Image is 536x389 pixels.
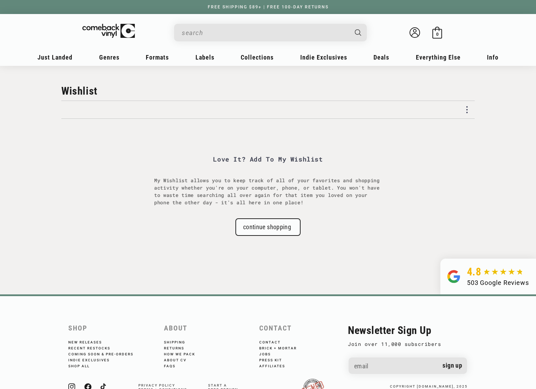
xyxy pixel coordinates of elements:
a: Contact [259,340,290,344]
img: Group.svg [447,266,460,287]
img: ComebackVinyl.com [82,24,135,38]
span: 0 [436,32,439,37]
span: Deals [373,54,389,61]
a: Coming Soon & Pre-Orders [68,350,143,356]
input: search [182,26,348,40]
h2: Newsletter Sign Up [348,324,468,336]
p: My Wishlist allows you to keep track of all of your favorites and shopping activity whether you'r... [154,177,382,206]
a: FREE SHIPPING $89+ | FREE 100-DAY RETURNS [201,5,336,9]
a: How We Pack [164,350,205,356]
span: Info [487,54,499,61]
span: Collections [241,54,274,61]
span: Just Landed [37,54,73,61]
h3: Love It? Add to My Wishlist [213,150,323,168]
a: Recent Restocks [68,344,120,350]
span: Genres [99,54,119,61]
a: Jobs [259,350,280,356]
span: Indie Exclusives [300,54,347,61]
a: Affiliates [259,362,295,368]
img: star5.svg [483,268,523,275]
a: About CV [164,356,196,362]
div: 503 Google Reviews [467,278,529,287]
input: Email [349,357,467,375]
a: FAQs [164,362,185,368]
a: Press Kit [259,356,291,362]
button: Continue shopping [235,218,301,236]
p: Join over 11,000 subscribers [348,340,468,348]
a: Indie Exclusives [68,356,119,362]
div: Wishlist [61,87,97,95]
span: Formats [146,54,169,61]
a: Brick + Mortar [259,344,306,350]
h2: About [164,324,253,332]
a: New Releases [68,340,111,344]
small: copyright [DOMAIN_NAME], 2025 [390,384,468,388]
span: Labels [195,54,214,61]
span: 4.8 [467,266,481,278]
h2: Shop [68,324,157,332]
button: Sign up [438,357,468,374]
h2: Contact [259,324,348,332]
a: Shop All [68,362,99,368]
div: More Options [461,103,473,117]
button: Search [349,24,368,41]
a: 4.8 503 Google Reviews [440,259,536,294]
div: Search [174,24,367,41]
a: Shipping [164,340,195,344]
a: Privacy Policy [138,383,175,387]
a: Returns [164,344,194,350]
span: Everything Else [416,54,461,61]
